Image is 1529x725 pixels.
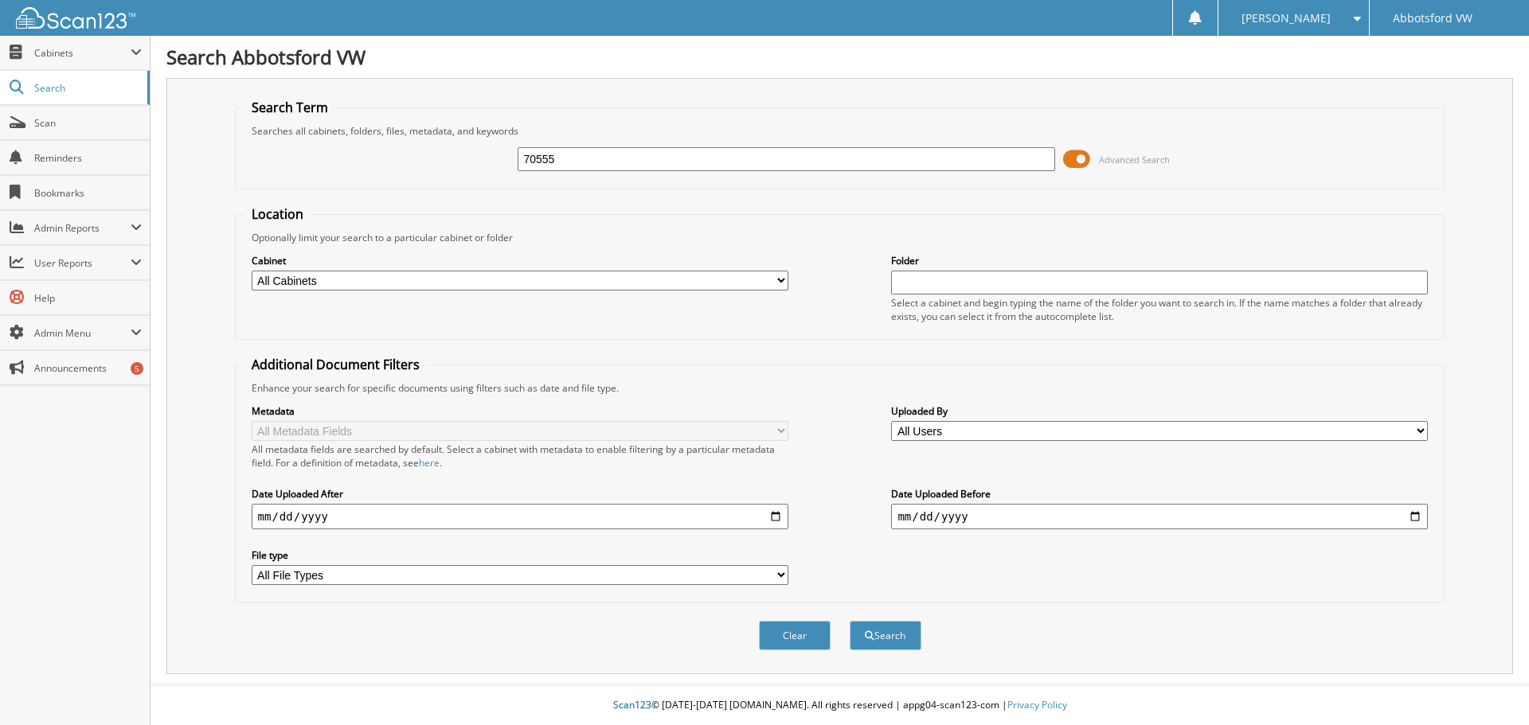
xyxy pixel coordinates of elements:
[891,296,1428,323] div: Select a cabinet and begin typing the name of the folder you want to search in. If the name match...
[166,44,1513,70] h1: Search Abbotsford VW
[1099,154,1170,166] span: Advanced Search
[252,442,788,470] div: All metadata fields are searched by default. Select a cabinet with metadata to enable filtering b...
[34,151,142,165] span: Reminders
[34,221,131,235] span: Admin Reports
[1007,698,1067,711] a: Privacy Policy
[244,124,1437,138] div: Searches all cabinets, folders, files, metadata, and keywords
[1242,14,1331,23] span: [PERSON_NAME]
[244,381,1437,395] div: Enhance your search for specific documents using filters such as date and file type.
[244,356,428,373] legend: Additional Document Filters
[759,621,831,650] button: Clear
[34,116,142,130] span: Scan
[252,404,788,418] label: Metadata
[34,256,131,270] span: User Reports
[244,99,336,116] legend: Search Term
[419,456,440,470] a: here
[34,291,142,305] span: Help
[34,326,131,340] span: Admin Menu
[131,362,143,375] div: 5
[34,81,139,95] span: Search
[16,7,135,29] img: scan123-logo-white.svg
[613,698,651,711] span: Scan123
[850,621,921,650] button: Search
[244,205,311,223] legend: Location
[1449,649,1529,725] iframe: Chat Widget
[151,686,1529,725] div: © [DATE]-[DATE] [DOMAIN_NAME]. All rights reserved | appg04-scan123-com |
[34,361,142,375] span: Announcements
[252,504,788,529] input: start
[252,254,788,267] label: Cabinet
[34,46,131,60] span: Cabinets
[252,487,788,501] label: Date Uploaded After
[891,504,1428,529] input: end
[891,404,1428,418] label: Uploaded By
[891,254,1428,267] label: Folder
[1393,14,1472,23] span: Abbotsford VW
[252,548,788,562] label: File type
[34,186,142,200] span: Bookmarks
[891,487,1428,501] label: Date Uploaded Before
[244,231,1437,244] div: Optionally limit your search to a particular cabinet or folder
